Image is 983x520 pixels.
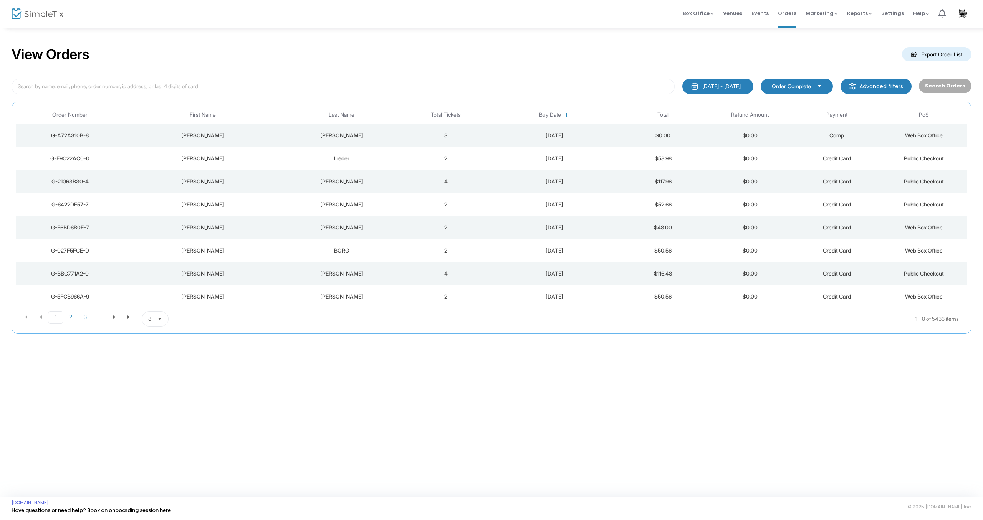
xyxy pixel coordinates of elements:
span: Page 2 [63,311,78,323]
div: Tracey [126,155,279,162]
span: Box Office [683,10,714,17]
span: PoS [919,112,929,118]
div: G-E9C22AC0-0 [18,155,122,162]
div: G-027F5FCE-D [18,247,122,254]
div: 9/19/2025 [491,247,617,254]
div: G-BBC771A2-0 [18,270,122,277]
div: Kimberly [126,270,279,277]
img: filter [849,83,857,90]
span: Page 4 [93,311,107,323]
div: Data table [16,106,967,308]
td: $0.00 [707,124,793,147]
td: $50.56 [620,239,707,262]
button: Select [154,312,165,326]
span: Venues [723,3,742,23]
button: [DATE] - [DATE] [682,79,753,94]
div: KELLY [126,132,279,139]
td: $0.00 [707,285,793,308]
button: Select [814,82,825,91]
span: Settings [881,3,904,23]
div: Villaverde [283,201,400,208]
div: G-6422DE57-7 [18,201,122,208]
td: 2 [402,239,489,262]
span: Orders [778,3,796,23]
div: 9/19/2025 [491,224,617,231]
td: $0.00 [620,124,707,147]
span: Public Checkout [904,201,944,208]
td: 2 [402,216,489,239]
div: STEVEN [126,247,279,254]
span: © 2025 [DOMAIN_NAME] Inc. [908,504,971,510]
span: Go to the next page [111,314,117,320]
span: Web Box Office [905,247,943,254]
div: 9/19/2025 [491,293,617,300]
span: Web Box Office [905,132,943,139]
td: $0.00 [707,147,793,170]
div: G-21063B30-4 [18,178,122,185]
m-button: Advanced filters [841,79,912,94]
td: $48.00 [620,216,707,239]
div: Tyson [126,178,279,185]
div: 9/19/2025 [491,178,617,185]
div: 9/19/2025 [491,201,617,208]
td: $0.00 [707,239,793,262]
td: $0.00 [707,193,793,216]
m-button: Export Order List [902,47,971,61]
kendo-pager-info: 1 - 8 of 5436 items [245,311,959,327]
td: 3 [402,124,489,147]
div: 9/19/2025 [491,270,617,277]
span: Reports [847,10,872,17]
div: G-5FCB966A-9 [18,293,122,300]
td: 4 [402,262,489,285]
td: $52.66 [620,193,707,216]
td: $58.98 [620,147,707,170]
span: Sortable [564,112,570,118]
div: G-E6BD6B0E-7 [18,224,122,231]
span: 8 [148,315,151,323]
a: Have questions or need help? Book an onboarding session here [12,507,171,514]
span: Credit Card [823,155,851,162]
td: $0.00 [707,170,793,193]
a: [DOMAIN_NAME] [12,500,49,506]
div: FERNANDEZ [283,224,400,231]
span: Go to the next page [107,311,122,323]
td: 2 [402,147,489,170]
span: Public Checkout [904,155,944,162]
span: Credit Card [823,201,851,208]
input: Search by name, email, phone, order number, ip address, or last 4 digits of card [12,79,675,94]
td: 4 [402,170,489,193]
img: monthly [691,83,698,90]
span: Help [913,10,929,17]
span: Order Complete [772,83,811,90]
span: Credit Card [823,178,851,185]
div: 9/19/2025 [491,155,617,162]
span: Page 3 [78,311,93,323]
span: Page 1 [48,311,63,324]
div: G-A72A310B-8 [18,132,122,139]
td: $50.56 [620,285,707,308]
span: Events [751,3,769,23]
div: Noah [126,201,279,208]
th: Refund Amount [707,106,793,124]
span: Credit Card [823,270,851,277]
span: Comp [829,132,844,139]
div: Lieder [283,155,400,162]
div: DEBRA [126,224,279,231]
div: LINDA [126,293,279,300]
span: Buy Date [539,112,561,118]
span: Public Checkout [904,270,944,277]
span: Go to the last page [122,311,136,323]
div: Perry [283,178,400,185]
th: Total [620,106,707,124]
div: BORG [283,247,400,254]
span: Credit Card [823,224,851,231]
td: 2 [402,193,489,216]
h2: View Orders [12,46,89,63]
span: Web Box Office [905,224,943,231]
td: $0.00 [707,262,793,285]
span: Credit Card [823,293,851,300]
td: $0.00 [707,216,793,239]
span: Marketing [806,10,838,17]
span: Web Box Office [905,293,943,300]
span: Public Checkout [904,178,944,185]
